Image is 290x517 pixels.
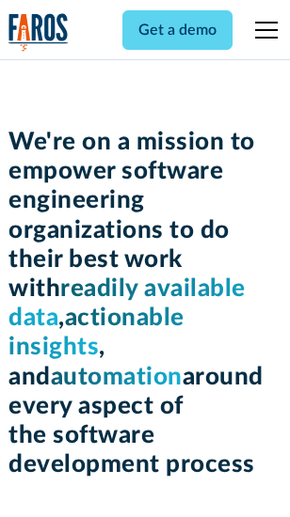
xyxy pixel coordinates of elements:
img: Logo of the analytics and reporting company Faros. [8,13,69,52]
span: actionable insights [8,305,185,359]
a: Get a demo [122,10,233,50]
h1: We're on a mission to empower software engineering organizations to do their best work with , , a... [8,128,282,479]
div: menu [244,8,282,53]
span: readily available data [8,276,246,330]
span: automation [51,365,183,389]
a: home [8,13,69,52]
